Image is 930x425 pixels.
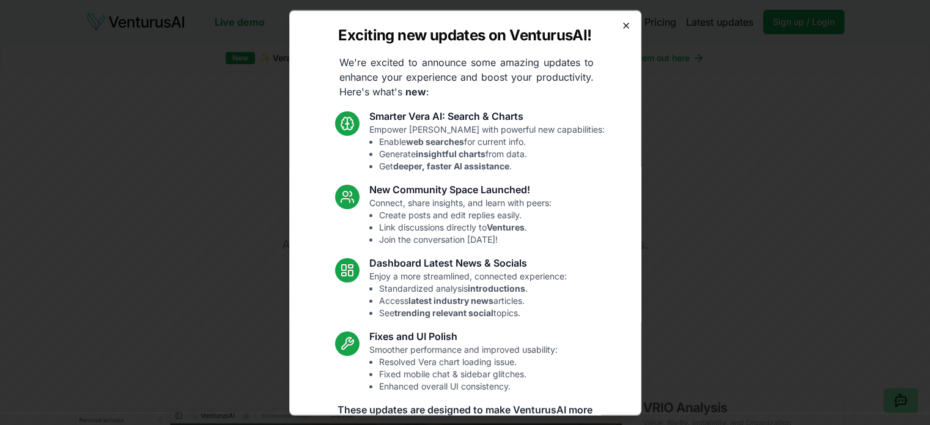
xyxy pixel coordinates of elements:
[330,54,603,98] p: We're excited to announce some amazing updates to enhance your experience and boost your producti...
[416,148,485,158] strong: insightful charts
[369,123,605,172] p: Empower [PERSON_NAME] with powerful new capabilities:
[379,380,558,392] li: Enhanced overall UI consistency.
[369,196,552,245] p: Connect, share insights, and learn with peers:
[468,283,525,293] strong: introductions
[406,136,464,146] strong: web searches
[338,25,591,45] h2: Exciting new updates on VenturusAI!
[379,306,567,319] li: See topics.
[487,221,525,232] strong: Ventures
[379,355,558,368] li: Resolved Vera chart loading issue.
[408,295,493,305] strong: latest industry news
[379,282,567,294] li: Standardized analysis .
[393,160,509,171] strong: deeper, faster AI assistance
[369,328,558,343] h3: Fixes and UI Polish
[369,108,605,123] h3: Smarter Vera AI: Search & Charts
[369,343,558,392] p: Smoother performance and improved usability:
[369,255,567,270] h3: Dashboard Latest News & Socials
[379,160,605,172] li: Get .
[369,270,567,319] p: Enjoy a more streamlined, connected experience:
[379,209,552,221] li: Create posts and edit replies easily.
[379,221,552,233] li: Link discussions directly to .
[379,368,558,380] li: Fixed mobile chat & sidebar glitches.
[379,233,552,245] li: Join the conversation [DATE]!
[369,182,552,196] h3: New Community Space Launched!
[394,307,493,317] strong: trending relevant social
[405,85,426,97] strong: new
[379,294,567,306] li: Access articles.
[379,147,605,160] li: Generate from data.
[379,135,605,147] li: Enable for current info.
